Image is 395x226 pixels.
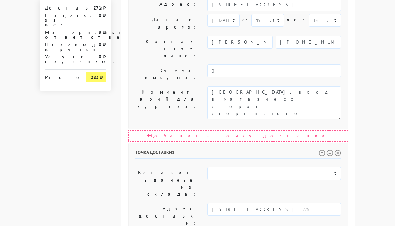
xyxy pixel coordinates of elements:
div: Доставка [40,5,81,10]
label: Комментарий для курьера: [130,86,202,119]
strong: 0 [99,12,101,18]
input: Имя [207,36,273,49]
input: Телефон [276,36,341,49]
strong: 283 [91,74,99,80]
label: Вставить данные из склада: [130,167,202,200]
strong: 0 [99,54,101,60]
label: до: [287,14,306,26]
strong: 0 [99,41,101,48]
div: Услуги грузчиков [40,54,81,64]
h6: Точка доставки [135,150,341,159]
textarea: [GEOGRAPHIC_DATA], вход в магазин со стороны спортивного комплекс луч [207,86,341,119]
label: Дата и время: [130,14,202,33]
div: Наценка за вес [40,13,81,27]
label: Сумма выкупа: [130,64,202,83]
strong: 271 [93,5,101,11]
strong: 9 [99,29,101,35]
div: Перевод выручки [40,42,81,52]
span: 1 [172,149,175,155]
div: Материальная ответственность [40,30,81,39]
label: Контактное лицо: [130,36,202,62]
div: Итого [45,72,76,80]
label: c: [242,14,249,26]
div: Добавить точку доставки [128,130,348,142]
